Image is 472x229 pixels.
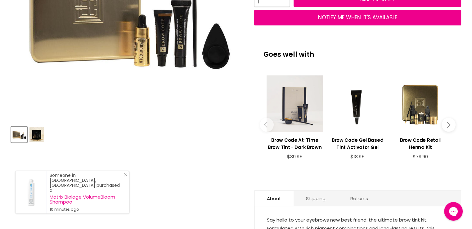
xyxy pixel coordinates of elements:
p: Goes well with [263,41,452,61]
a: About [254,191,294,206]
a: Visit product page [16,171,47,213]
a: View product:Brow Code At-Time Brow Tint - Dark Brown [267,132,323,154]
button: Brow Code Retail Tint Kit [11,127,27,142]
a: Close Notification [121,173,128,179]
h3: Brow Code At-Time Brow Tint - Dark Brown [267,137,323,151]
button: Brow Code Retail Tint Kit [29,127,45,142]
img: Brow Code Retail Tint Kit [29,127,44,142]
svg: Close Icon [124,173,128,177]
a: Returns [338,191,380,206]
small: 10 minutes ago [50,207,123,212]
h3: Brow Code Retail Henna Kit [392,137,448,151]
div: Someone in [GEOGRAPHIC_DATA], [GEOGRAPHIC_DATA] purchased a [50,173,123,212]
img: Brow Code Retail Tint Kit [12,127,26,142]
a: View product:Brow Code Retail Henna Kit [392,132,448,154]
span: $79.90 [413,153,428,160]
a: Matrix Biolage VolumeBloom Shampoo [50,195,123,204]
div: Product thumbnails [10,125,244,142]
iframe: Gorgias live chat messenger [441,200,466,223]
span: $18.95 [350,153,365,160]
button: NOTIFY ME WHEN IT'S AVAILABLE [254,10,461,25]
h3: Brow Code Gel Based Tint Activator Gel [329,137,386,151]
a: View product:Brow Code Gel Based Tint Activator Gel [329,132,386,154]
span: $39.95 [287,153,303,160]
a: Shipping [294,191,338,206]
